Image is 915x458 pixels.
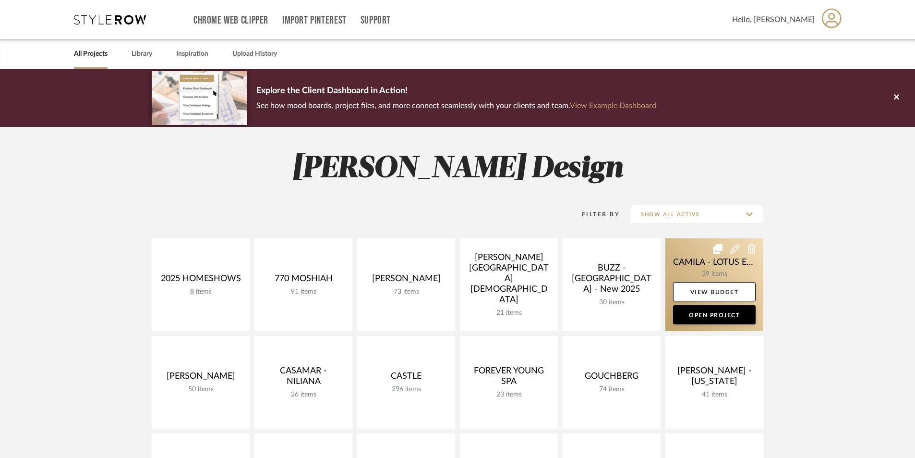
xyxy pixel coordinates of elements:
[262,366,345,391] div: CASAMAR - NILIANA
[365,385,447,394] div: 296 items
[262,391,345,399] div: 26 items
[193,16,268,25] a: Chrome Web Clipper
[159,288,242,296] div: 8 items
[232,48,277,61] a: Upload History
[361,16,391,25] a: Support
[570,371,653,385] div: GOUCHBERG
[569,210,620,219] div: Filter By
[673,366,756,391] div: [PERSON_NAME] - [US_STATE]
[74,48,108,61] a: All Projects
[159,273,242,288] div: 2025 HOMESHOWS
[256,84,656,99] p: Explore the Client Dashboard in Action!
[176,48,208,61] a: Inspiration
[468,252,550,309] div: [PERSON_NAME][GEOGRAPHIC_DATA][DEMOGRAPHIC_DATA]
[159,385,242,394] div: 50 items
[673,282,756,301] a: View Budget
[256,99,656,112] p: See how mood boards, project files, and more connect seamlessly with your clients and team.
[132,48,152,61] a: Library
[673,391,756,399] div: 41 items
[152,71,247,124] img: d5d033c5-7b12-40c2-a960-1ecee1989c38.png
[570,385,653,394] div: 74 items
[468,366,550,391] div: FOREVER YOUNG SPA
[365,288,447,296] div: 73 items
[159,371,242,385] div: [PERSON_NAME]
[732,14,815,25] span: Hello, [PERSON_NAME]
[468,391,550,399] div: 23 items
[262,288,345,296] div: 91 items
[112,151,803,187] h2: [PERSON_NAME] Design
[365,273,447,288] div: [PERSON_NAME]
[570,298,653,307] div: 30 items
[262,273,345,288] div: 770 MOSHIAH
[282,16,347,25] a: Import Pinterest
[468,309,550,317] div: 21 items
[365,371,447,385] div: CASTLE
[673,305,756,324] a: Open Project
[570,102,656,110] a: View Example Dashboard
[570,263,653,298] div: BUZZ - [GEOGRAPHIC_DATA] - New 2025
